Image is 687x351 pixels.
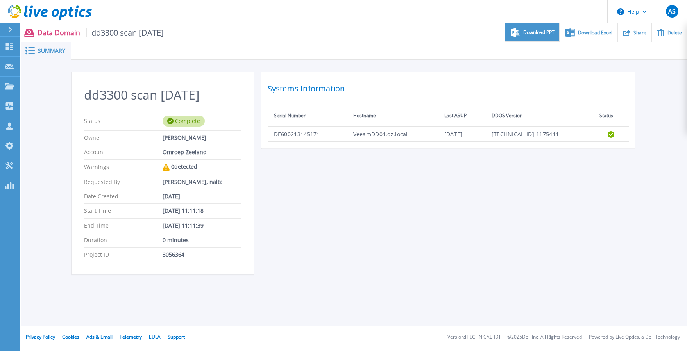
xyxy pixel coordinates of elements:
span: Download PPT [523,30,555,35]
a: EULA [149,333,161,340]
div: 0 minutes [163,237,241,243]
a: Telemetry [120,333,142,340]
li: © 2025 Dell Inc. All Rights Reserved [507,335,582,340]
span: AS [668,8,676,14]
th: Serial Number [268,105,347,127]
span: Download Excel [578,30,612,35]
div: [DATE] [163,193,241,200]
p: Project ID [84,251,163,258]
div: Complete [163,116,205,127]
span: Share [633,30,646,35]
p: Date Created [84,193,163,200]
p: End Time [84,223,163,229]
p: Owner [84,135,163,141]
p: Start Time [84,208,163,214]
p: Duration [84,237,163,243]
h2: dd3300 scan [DATE] [84,88,241,102]
span: Delete [667,30,682,35]
td: VeeamDD01.oz.local [347,127,438,142]
th: DDOS Version [485,105,593,127]
td: [TECHNICAL_ID]-1175411 [485,127,593,142]
div: Omroep Zeeland [163,149,241,155]
div: [DATE] 11:11:39 [163,223,241,229]
div: [DATE] 11:11:18 [163,208,241,214]
td: [DATE] [438,127,485,142]
p: Status [84,116,163,127]
p: Data Domain [38,28,164,37]
h2: Systems Information [268,82,629,96]
a: Support [168,333,185,340]
th: Hostname [347,105,438,127]
div: [PERSON_NAME], nalta [163,179,241,185]
p: Account [84,149,163,155]
div: 3056364 [163,251,241,258]
a: Ads & Email [86,333,113,340]
span: Summary [38,48,65,53]
th: Status [593,105,629,127]
li: Powered by Live Optics, a Dell Technology [589,335,680,340]
div: 0 detected [163,164,241,171]
p: Warnings [84,164,163,171]
th: Last ASUP [438,105,485,127]
li: Version: [TECHNICAL_ID] [447,335,500,340]
a: Privacy Policy [26,333,55,340]
a: Cookies [62,333,79,340]
p: Requested By [84,179,163,185]
td: DE600213145171 [268,127,347,142]
div: [PERSON_NAME] [163,135,241,141]
span: dd3300 scan [DATE] [86,28,164,37]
